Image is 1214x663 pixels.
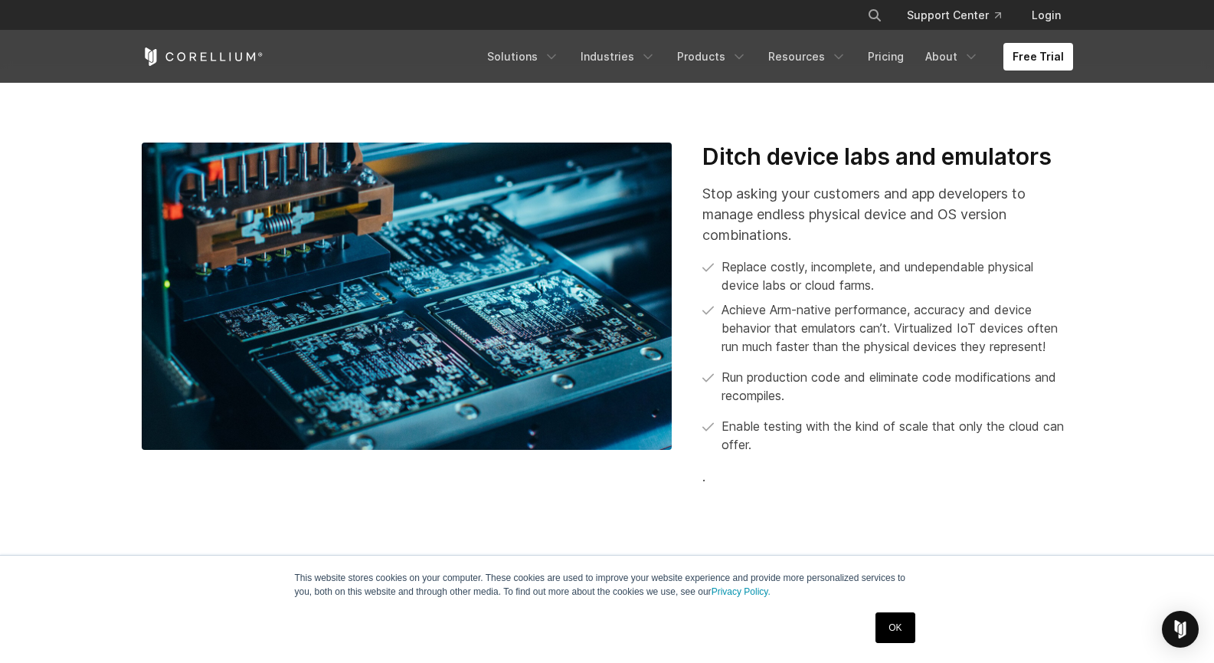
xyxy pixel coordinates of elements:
[571,43,665,71] a: Industries
[702,466,1072,487] p: .
[295,571,920,599] p: This website stores cookies on your computer. These cookies are used to improve your website expe...
[895,2,1013,29] a: Support Center
[142,48,263,66] a: Corellium Home
[702,183,1072,245] p: Stop asking your customers and app developers to manage endless physical device and OS version co...
[1162,611,1199,648] div: Open Intercom Messenger
[702,300,1072,356] li: Achieve Arm-native performance, accuracy and device behavior that emulators can’t. Virtualized Io...
[1003,43,1073,71] a: Free Trial
[712,586,771,597] a: Privacy Policy.
[861,2,888,29] button: Search
[702,368,1072,405] li: Run production code and eliminate code modifications and recompiles.
[478,43,1073,71] div: Navigation Menu
[1019,2,1073,29] a: Login
[859,43,913,71] a: Pricing
[668,43,756,71] a: Products
[702,143,1072,172] h3: Ditch device labs and emulators
[875,612,915,643] a: OK
[849,2,1073,29] div: Navigation Menu
[142,143,672,450] img: iot_ditch-device-labs-and-emulators
[702,417,1072,454] li: Enable testing with the kind of scale that only the cloud can offer.
[759,43,856,71] a: Resources
[916,43,988,71] a: About
[702,258,1072,294] li: Replace costly, incomplete, and undependable physical device labs or cloud farms.
[478,43,568,71] a: Solutions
